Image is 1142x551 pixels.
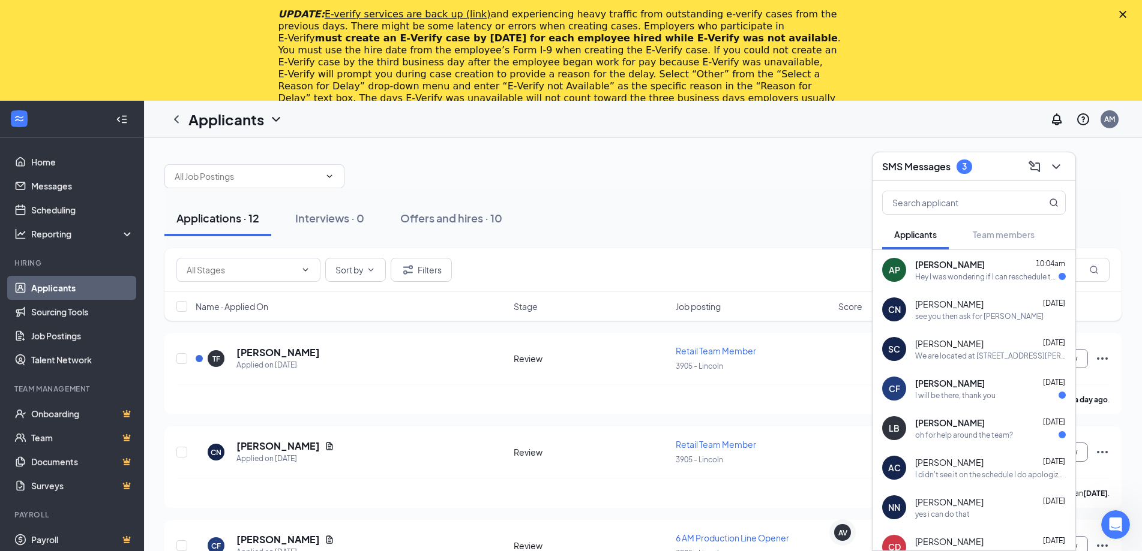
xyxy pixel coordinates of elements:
span: Team members [973,229,1035,240]
button: ComposeMessage [1025,157,1044,176]
span: 6 AM Production Line Opener [676,532,789,543]
b: a day ago [1074,395,1108,404]
div: I didn't see it on the schedule I do apologize but I'm on my way now [915,469,1066,480]
div: Reporting [31,228,134,240]
div: Applications · 12 [176,210,259,225]
a: OnboardingCrown [31,402,134,426]
span: 3905 - Lincoln [676,362,723,371]
i: UPDATE: [278,8,491,20]
div: TF [212,354,220,364]
iframe: Intercom live chat [1101,510,1130,539]
svg: ChevronDown [366,265,376,275]
button: Filter Filters [391,258,452,282]
span: [PERSON_NAME] [915,338,984,350]
div: NN [888,501,900,513]
div: Offers and hires · 10 [400,210,502,225]
a: Sourcing Tools [31,300,134,324]
div: CN [888,303,901,315]
div: Hey I was wondering if I can reschedule the interview [915,272,1059,282]
a: E-verify services are back up (link) [325,8,491,20]
span: [PERSON_NAME] [915,258,985,270]
a: Talent Network [31,348,134,372]
svg: ChevronDown [1049,159,1063,174]
span: [PERSON_NAME] [915,496,984,508]
div: AV [838,528,847,538]
button: Sort byChevronDown [325,258,386,282]
span: [PERSON_NAME] [915,417,985,429]
span: 3905 - Lincoln [676,455,723,464]
div: Review [514,353,669,365]
span: [PERSON_NAME] [915,456,984,468]
div: yes i can do that [915,509,970,519]
div: Team Management [14,384,131,394]
svg: Collapse [116,113,128,125]
div: Review [514,446,669,458]
div: I will be there, thank you [915,390,996,401]
svg: ChevronDown [325,171,334,181]
svg: Filter [401,263,415,277]
span: [PERSON_NAME] [915,377,985,389]
span: Job posting [676,300,721,312]
span: [DATE] [1043,457,1065,466]
div: Payroll [14,510,131,520]
svg: MagnifyingGlass [1049,198,1059,207]
span: Sort by [335,266,364,274]
span: Name · Applied On [196,300,268,312]
a: Applicants [31,276,134,300]
a: Job Postings [31,324,134,348]
span: [DATE] [1043,417,1065,426]
span: Score [838,300,862,312]
div: CF [211,541,221,551]
span: Retail Team Member [676,345,756,356]
div: 3 [962,161,967,171]
div: oh for help around the team? [915,430,1013,440]
svg: MagnifyingGlass [1089,265,1099,275]
svg: Notifications [1050,112,1064,127]
svg: ChevronDown [269,112,283,127]
span: Applicants [894,229,937,240]
div: Hiring [14,258,131,268]
div: Applied on [DATE] [236,453,334,465]
div: AC [888,462,901,474]
a: SurveysCrown [31,474,134,498]
a: DocumentsCrown [31,450,134,474]
div: SC [888,343,900,355]
svg: WorkstreamLogo [13,113,25,125]
span: [PERSON_NAME] [915,298,984,310]
svg: Ellipses [1095,445,1110,459]
div: CF [889,383,900,395]
div: Interviews · 0 [295,210,364,225]
svg: ChevronLeft [169,112,184,127]
span: 10:04am [1036,259,1065,268]
input: All Stages [187,263,296,276]
h3: SMS Messages [882,160,951,173]
div: Close [1119,11,1131,18]
a: Messages [31,174,134,198]
span: Stage [514,300,538,312]
h5: [PERSON_NAME] [236,439,320,453]
h5: [PERSON_NAME] [236,346,320,359]
div: see you then ask for [PERSON_NAME] [915,311,1044,321]
svg: ComposeMessage [1027,159,1042,174]
b: must create an E‑Verify case by [DATE] for each employee hired while E‑Verify was not available [315,32,838,44]
svg: QuestionInfo [1076,112,1090,127]
span: [DATE] [1043,378,1065,387]
h5: [PERSON_NAME] [236,533,320,546]
div: CN [211,447,221,457]
span: Retail Team Member [676,439,756,450]
svg: Analysis [14,228,26,240]
svg: Document [325,535,334,544]
a: TeamCrown [31,426,134,450]
input: All Job Postings [175,170,320,183]
div: and experiencing heavy traffic from outstanding e-verify cases from the previous days. There migh... [278,8,845,116]
h1: Applicants [188,109,264,130]
svg: Document [325,441,334,451]
b: [DATE] [1083,489,1108,498]
div: LB [889,422,900,434]
input: Search applicant [883,191,1025,214]
svg: Ellipses [1095,351,1110,366]
span: [DATE] [1043,536,1065,545]
div: We are located at [STREET_ADDRESS][PERSON_NAME][US_STATE] [915,351,1066,361]
svg: ChevronDown [301,265,310,275]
